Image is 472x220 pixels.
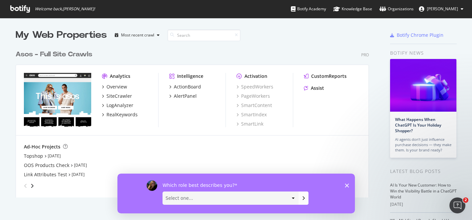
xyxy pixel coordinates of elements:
a: Botify Chrome Plugin [390,32,443,38]
button: [PERSON_NAME] [414,4,469,14]
div: grid [16,42,374,197]
a: Asos - Full Site Crawls [16,50,95,59]
a: AI Is Your New Customer: How to Win the Visibility Battle in a ChatGPT World [390,182,457,200]
div: AI agents don’t just influence purchase decisions — they make them. Is your brand ready? [395,137,451,153]
a: RealKeywords [102,111,138,118]
a: CustomReports [304,73,347,80]
span: Welcome back, [PERSON_NAME] ! [35,6,95,12]
a: LogAnalyzer [102,102,133,109]
a: Overview [102,83,127,90]
div: CustomReports [311,73,347,80]
div: Most recent crawl [121,33,154,37]
iframe: Survey by Laura from Botify [117,174,355,213]
div: Activation [244,73,267,80]
div: LogAnalyzer [106,102,133,109]
div: Botify Academy [291,6,326,12]
div: Assist [311,85,324,91]
span: Shaghig Babikian [427,6,458,12]
a: Assist [304,85,324,91]
div: SiteCrawler [106,93,132,99]
a: OOS Products Check [24,162,69,169]
a: SmartLink [236,121,263,127]
div: Knowledge Base [333,6,372,12]
span: 2 [463,197,468,203]
button: Most recent crawl [112,30,162,40]
div: Pro [361,52,369,58]
div: My Web Properties [16,28,107,42]
a: What Happens When ChatGPT Is Your Holiday Shopper? [395,117,441,134]
div: Ad-Hoc Projects [24,143,60,150]
div: Organizations [379,6,414,12]
a: [DATE] [48,153,61,159]
div: ActionBoard [174,83,201,90]
a: SpeedWorkers [236,83,273,90]
div: Botify Chrome Plugin [397,32,443,38]
a: Topshop [24,153,43,159]
div: angle-right [30,183,34,189]
div: Latest Blog Posts [390,168,457,175]
a: [DATE] [72,172,85,177]
a: [DATE] [74,162,87,168]
a: SmartContent [236,102,272,109]
img: www.asos.com [24,73,91,127]
div: Analytics [110,73,130,80]
div: angle-left [21,181,30,191]
a: ActionBoard [169,83,201,90]
div: Botify news [390,49,457,57]
input: Search [168,29,240,41]
div: RealKeywords [106,111,138,118]
div: Intelligence [177,73,203,80]
iframe: Intercom live chat [449,197,465,213]
div: Asos - Full Site Crawls [16,50,92,59]
a: PageWorkers [236,93,270,99]
a: SiteCrawler [102,93,132,99]
img: What Happens When ChatGPT Is Your Holiday Shopper? [390,59,456,112]
div: Overview [106,83,127,90]
a: Link Attributes Test [24,171,67,178]
div: AlertPanel [174,93,197,99]
div: [DATE] [390,201,457,207]
a: SmartIndex [236,111,267,118]
a: AlertPanel [169,93,197,99]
